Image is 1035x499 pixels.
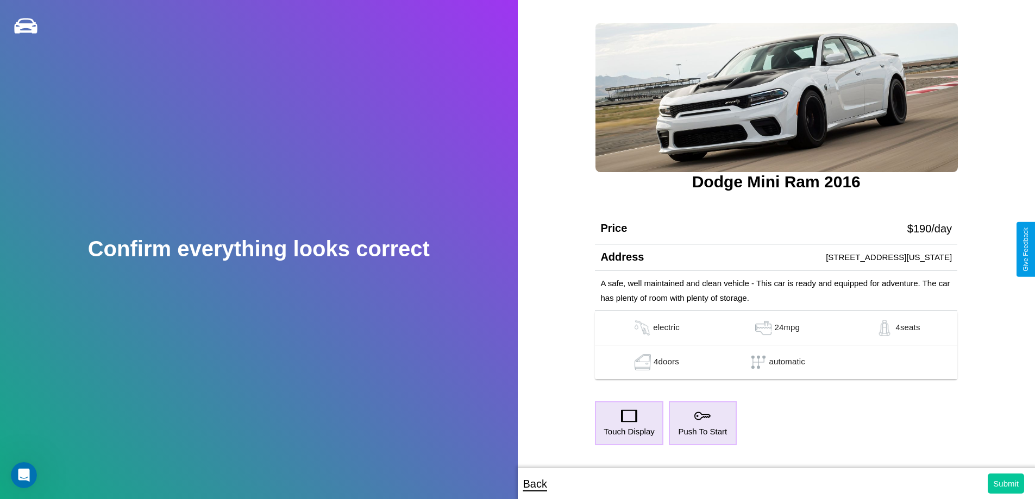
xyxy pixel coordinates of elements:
[632,354,654,370] img: gas
[907,219,952,238] p: $ 190 /day
[604,424,654,439] p: Touch Display
[600,251,644,263] h4: Address
[600,222,627,235] h4: Price
[988,473,1024,494] button: Submit
[826,250,952,264] p: [STREET_ADDRESS][US_STATE]
[874,320,895,336] img: gas
[595,173,957,191] h3: Dodge Mini Ram 2016
[653,320,680,336] p: electric
[11,462,37,488] iframe: Intercom live chat
[679,424,727,439] p: Push To Start
[523,474,547,494] p: Back
[595,311,957,380] table: simple table
[600,276,952,305] p: A safe, well maintained and clean vehicle - This car is ready and equipped for adventure. The car...
[752,320,774,336] img: gas
[1022,228,1030,271] div: Give Feedback
[88,237,430,261] h2: Confirm everything looks correct
[774,320,800,336] p: 24 mpg
[654,354,679,370] p: 4 doors
[769,354,805,370] p: automatic
[631,320,653,336] img: gas
[895,320,920,336] p: 4 seats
